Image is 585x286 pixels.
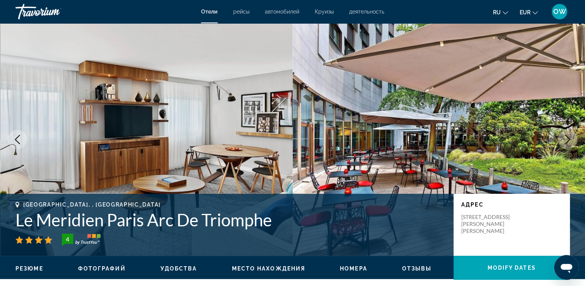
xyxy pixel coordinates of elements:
span: [GEOGRAPHIC_DATA], , [GEOGRAPHIC_DATA] [23,202,161,208]
span: OW [553,8,566,16]
span: Номера [340,265,367,272]
button: Next image [558,130,577,149]
span: EUR [520,9,530,16]
button: Номера [340,265,367,272]
a: деятельность [349,9,384,15]
button: Фотографий [78,265,126,272]
button: Change currency [520,7,538,18]
span: Удобства [160,265,197,272]
button: User Menu [549,3,570,20]
button: Резюме [15,265,43,272]
span: Резюме [15,265,43,272]
span: Фотографий [78,265,126,272]
span: Место нахождения [232,265,305,272]
a: рейсы [233,9,249,15]
h1: Le Meridien Paris Arc De Triomphe [15,210,446,230]
p: [STREET_ADDRESS][PERSON_NAME][PERSON_NAME] [461,214,523,234]
button: Modify Dates [454,256,570,280]
span: Modify Dates [487,265,536,271]
span: Отзывы [402,265,432,272]
span: ru [493,9,501,16]
iframe: Schaltfläche zum Öffnen des Messaging-Fensters [554,255,579,280]
img: TrustYou guest rating badge [62,234,101,246]
button: Отзывы [402,265,432,272]
button: Удобства [160,265,197,272]
a: Круизы [315,9,334,15]
a: автомобилей [265,9,299,15]
a: Travorium [15,2,93,22]
a: Отели [201,9,218,15]
p: адрес [461,202,562,208]
div: 4 [60,234,75,244]
button: Место нахождения [232,265,305,272]
button: Change language [493,7,508,18]
button: Previous image [8,130,27,149]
